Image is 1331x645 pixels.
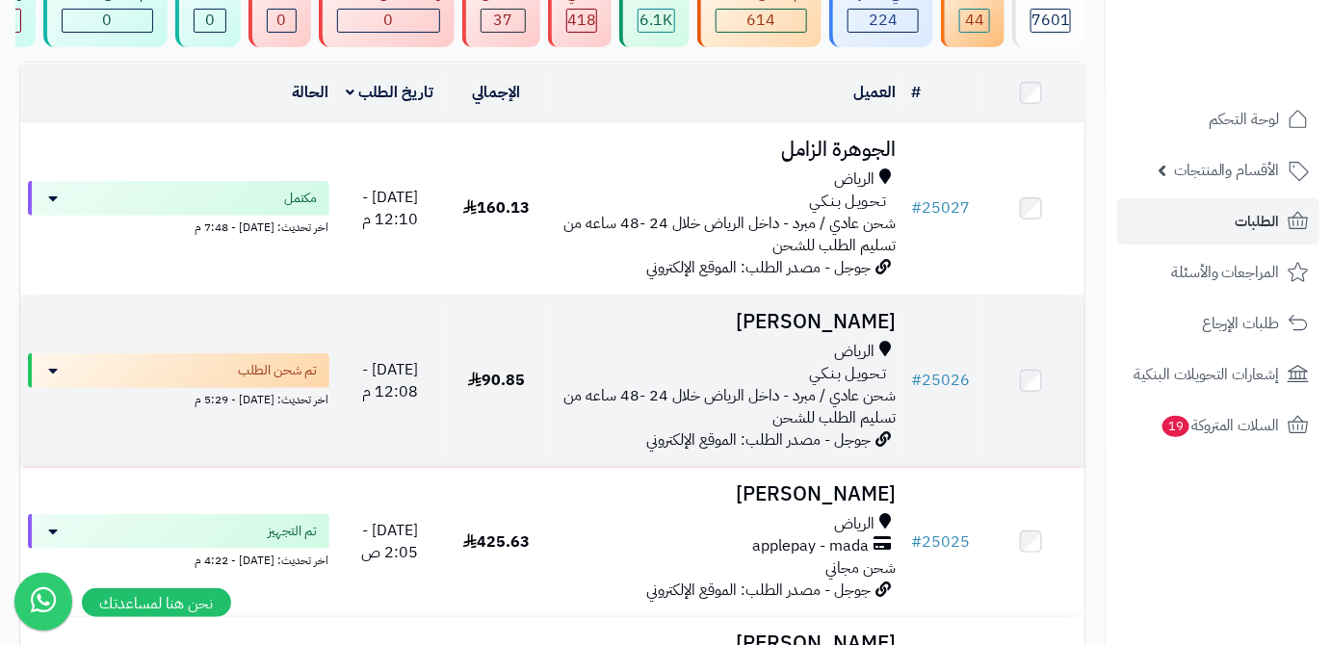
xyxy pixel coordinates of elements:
span: إشعارات التحويلات البنكية [1134,361,1280,388]
span: 37 [494,9,513,32]
span: مكتمل [285,189,318,208]
span: السلات المتروكة [1161,412,1280,439]
span: جوجل - مصدر الطلب: الموقع الإلكتروني [647,579,872,602]
a: لوحة التحكم [1117,96,1319,142]
div: 418 [567,10,596,32]
span: 6.1K [640,9,673,32]
span: الرياض [835,513,875,535]
span: [DATE] - 2:05 ص [361,519,418,564]
a: إشعارات التحويلات البنكية [1117,351,1319,398]
span: 425.63 [463,530,530,554]
a: الطلبات [1117,198,1319,245]
span: 224 [869,9,898,32]
span: 90.85 [468,369,525,392]
h3: [PERSON_NAME] [558,483,897,505]
span: # [912,530,923,554]
a: السلات المتروكة19 [1117,402,1319,449]
a: الإجمالي [472,81,520,104]
span: شحن عادي / مبرد - داخل الرياض خلال 24 -48 ساعه من تسليم الطلب للشحن [564,212,897,257]
span: المراجعات والأسئلة [1171,259,1280,286]
div: 224 [848,10,918,32]
span: [DATE] - 12:10 م [362,186,418,231]
div: 614 [717,10,806,32]
span: تـحـويـل بـنـكـي [810,363,887,385]
a: طلبات الإرجاع [1117,300,1319,347]
a: العميل [854,81,897,104]
h3: الجوهرة الزامل [558,139,897,161]
span: [DATE] - 12:08 م [362,358,418,403]
span: الطلبات [1236,208,1280,235]
a: # [912,81,922,104]
div: اخر تحديث: [DATE] - 7:48 م [28,216,329,236]
span: applepay - mada [753,535,870,557]
span: 0 [384,9,394,32]
span: 614 [747,9,776,32]
a: #25026 [912,369,971,392]
h3: [PERSON_NAME] [558,311,897,333]
span: 0 [103,9,113,32]
a: الحالة [293,81,329,104]
span: 160.13 [463,196,530,219]
span: 0 [277,9,287,32]
div: 44 [960,10,989,32]
span: تم شحن الطلب [239,361,318,380]
div: 0 [63,10,152,32]
span: الرياض [835,168,875,191]
span: جوجل - مصدر الطلب: الموقع الإلكتروني [647,428,872,451]
div: 0 [338,10,439,32]
span: جوجل - مصدر الطلب: الموقع الإلكتروني [647,256,872,279]
span: 418 [567,9,596,32]
span: شحن عادي / مبرد - داخل الرياض خلال 24 -48 ساعه من تسليم الطلب للشحن [564,384,897,429]
span: لوحة التحكم [1209,106,1280,133]
span: الأقسام والمنتجات [1174,157,1280,184]
div: 0 [195,10,225,32]
span: 7601 [1031,9,1070,32]
span: الرياض [835,341,875,363]
a: #25027 [912,196,971,219]
div: 6101 [639,10,674,32]
div: 37 [482,10,525,32]
span: 19 [1162,416,1189,437]
span: تم التجهيز [269,522,318,541]
span: # [912,196,923,219]
a: تاريخ الطلب [347,81,434,104]
span: # [912,369,923,392]
a: #25025 [912,530,971,554]
div: اخر تحديث: [DATE] - 4:22 م [28,549,329,569]
a: المراجعات والأسئلة [1117,249,1319,296]
div: 0 [268,10,296,32]
span: طلبات الإرجاع [1202,310,1280,337]
span: 44 [965,9,984,32]
span: 0 [205,9,215,32]
span: تـحـويـل بـنـكـي [810,191,887,213]
div: اخر تحديث: [DATE] - 5:29 م [28,388,329,408]
span: شحن مجاني [826,556,897,580]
